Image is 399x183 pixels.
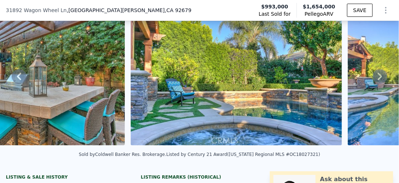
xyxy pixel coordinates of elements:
span: , [GEOGRAPHIC_DATA][PERSON_NAME] [67,7,191,14]
span: $993,000 [261,3,288,10]
div: LISTING & SALE HISTORY [6,174,123,182]
div: Sold by Coldwell Banker Res. Brokerage . [79,152,166,157]
span: Pellego ARV [303,10,335,18]
button: SAVE [347,4,373,17]
span: $1,654,000 [303,4,335,10]
img: Sale: 163197084 Parcel: 62528289 [131,5,342,145]
button: Show Options [379,3,393,18]
span: Last Sold for [259,10,291,18]
span: , CA 92679 [165,7,191,13]
span: 31892 Wagon Wheel Ln [6,7,67,14]
div: Listed by Century 21 Award ([US_STATE] Regional MLS #OC18027321) [166,152,320,157]
div: Listing Remarks (Historical) [141,174,258,180]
